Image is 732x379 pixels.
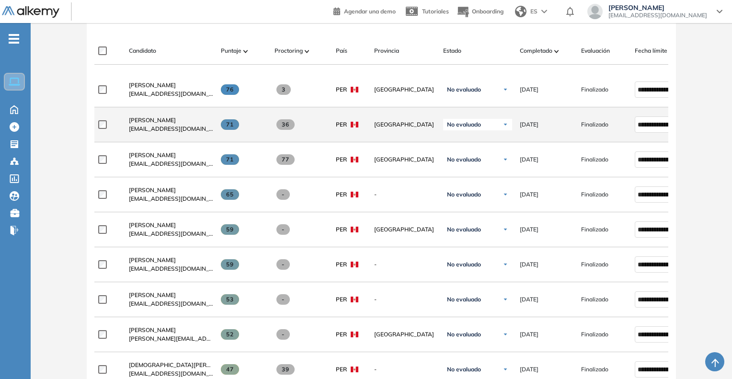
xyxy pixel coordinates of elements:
img: arrow [541,10,547,13]
span: Finalizado [581,225,608,234]
span: PER [336,190,347,199]
img: PER [351,87,358,92]
span: [DATE] [520,85,538,94]
span: PER [336,365,347,374]
span: [PERSON_NAME] [129,256,176,264]
span: - [374,295,435,304]
img: PER [351,332,358,337]
span: [GEOGRAPHIC_DATA] [374,155,435,164]
span: [GEOGRAPHIC_DATA] [374,225,435,234]
span: No evaluado [447,191,481,198]
span: Finalizado [581,365,608,374]
span: 77 [276,154,295,165]
span: - [276,189,290,200]
span: [EMAIL_ADDRESS][DOMAIN_NAME] [129,125,213,133]
img: Ícono de flecha [503,297,508,302]
a: [PERSON_NAME] [129,186,213,195]
span: [EMAIL_ADDRESS][DOMAIN_NAME] [129,160,213,168]
span: [EMAIL_ADDRESS][DOMAIN_NAME] [129,369,213,378]
span: Finalizado [581,120,608,129]
span: Estado [443,46,461,55]
span: 65 [221,189,240,200]
img: Ícono de flecha [503,122,508,127]
span: Completado [520,46,552,55]
span: PER [336,85,347,94]
span: Finalizado [581,155,608,164]
img: PER [351,297,358,302]
img: world [515,6,526,17]
a: [PERSON_NAME] [129,81,213,90]
img: Ícono de flecha [503,332,508,337]
a: [PERSON_NAME] [129,221,213,230]
span: [DATE] [520,120,538,129]
span: [DEMOGRAPHIC_DATA][PERSON_NAME] [129,361,240,368]
span: [PERSON_NAME] [129,326,176,333]
span: [PERSON_NAME] [129,291,176,299]
a: [PERSON_NAME] [129,291,213,299]
span: Proctoring [274,46,303,55]
img: PER [351,227,358,232]
span: Puntaje [221,46,241,55]
span: [EMAIL_ADDRESS][DOMAIN_NAME] [129,90,213,98]
span: [EMAIL_ADDRESS][DOMAIN_NAME] [129,195,213,203]
span: Provincia [374,46,399,55]
img: PER [351,262,358,267]
span: Finalizado [581,85,608,94]
img: Logo [2,6,59,18]
span: [DATE] [520,330,538,339]
img: [missing "en.ARROW_ALT" translation] [305,50,309,53]
span: - [276,329,290,340]
span: Fecha límite [635,46,667,55]
a: [PERSON_NAME] [129,151,213,160]
span: No evaluado [447,86,481,93]
span: [GEOGRAPHIC_DATA] [374,120,435,129]
span: [PERSON_NAME][EMAIL_ADDRESS][PERSON_NAME][DOMAIN_NAME] [129,334,213,343]
span: 59 [221,259,240,270]
span: [EMAIL_ADDRESS][DOMAIN_NAME] [129,230,213,238]
span: - [276,294,290,305]
img: Ícono de flecha [503,367,508,372]
span: ES [530,7,538,16]
span: Tutoriales [422,8,449,15]
img: [missing "en.ARROW_ALT" translation] [554,50,559,53]
span: No evaluado [447,331,481,338]
span: - [276,259,290,270]
span: 52 [221,329,240,340]
a: Agendar una demo [333,5,396,16]
span: 71 [221,119,240,130]
a: [PERSON_NAME] [129,256,213,264]
img: Ícono de flecha [503,157,508,162]
span: No evaluado [447,121,481,128]
span: Finalizado [581,295,608,304]
img: PER [351,157,358,162]
span: [DATE] [520,190,538,199]
span: [PERSON_NAME] [129,186,176,194]
span: No evaluado [447,261,481,268]
img: Ícono de flecha [503,262,508,267]
span: PER [336,120,347,129]
span: [DATE] [520,295,538,304]
span: 53 [221,294,240,305]
span: - [374,190,435,199]
span: [EMAIL_ADDRESS][DOMAIN_NAME] [129,264,213,273]
span: [DATE] [520,225,538,234]
span: [DATE] [520,155,538,164]
span: Candidato [129,46,156,55]
span: 3 [276,84,291,95]
span: 47 [221,364,240,375]
span: 36 [276,119,295,130]
a: [PERSON_NAME] [129,116,213,125]
span: Onboarding [472,8,503,15]
img: Ícono de flecha [503,227,508,232]
span: [PERSON_NAME] [129,116,176,124]
span: [PERSON_NAME] [129,151,176,159]
span: País [336,46,347,55]
img: Ícono de flecha [503,192,508,197]
span: No evaluado [447,226,481,233]
span: [EMAIL_ADDRESS][DOMAIN_NAME] [129,299,213,308]
img: PER [351,122,358,127]
span: [DATE] [520,365,538,374]
button: Onboarding [457,1,503,22]
span: Evaluación [581,46,610,55]
i: - [9,38,19,40]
